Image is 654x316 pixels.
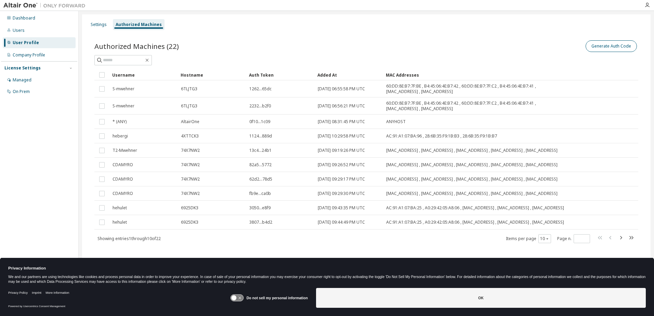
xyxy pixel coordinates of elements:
button: 10 [540,236,549,241]
div: Dashboard [13,15,35,21]
span: 82a5...5772 [249,162,272,168]
span: Page n. [557,234,590,243]
span: [DATE] 09:44:49 PM UTC [318,220,365,225]
span: AC:91:A1:07:BA:25 , A0:29:42:05:A8:06 , [MAC_ADDRESS] , [MAC_ADDRESS] , [MAC_ADDRESS] [386,205,564,211]
span: S-mwehner [113,86,134,92]
span: 3050...e8f9 [249,205,271,211]
span: 4XTTCK3 [181,133,199,139]
div: Hostname [181,69,244,80]
div: User Profile [13,40,39,45]
div: Users [13,28,25,33]
span: Authorized Machines (22) [94,41,179,51]
span: [DATE] 09:26:52 PM UTC [318,162,365,168]
span: [MAC_ADDRESS] , [MAC_ADDRESS] , [MAC_ADDRESS] , [MAC_ADDRESS] , [MAC_ADDRESS] [386,162,558,168]
span: S-mwehner [113,103,134,109]
div: MAC Addresses [386,69,566,80]
span: 6925DK3 [181,220,198,225]
div: License Settings [4,65,41,71]
span: CDAMYRO [113,191,133,196]
span: Showing entries 1 through 10 of 22 [97,236,161,241]
span: 6925DK3 [181,205,198,211]
span: Items per page [506,234,551,243]
span: [MAC_ADDRESS] , [MAC_ADDRESS] , [MAC_ADDRESS] , [MAC_ADDRESS] , [MAC_ADDRESS] [386,191,558,196]
div: Company Profile [13,52,45,58]
span: T2-Mwehner [113,148,137,153]
span: [DATE] 08:31:45 PM UTC [318,119,365,124]
span: 1262...65dc [249,86,272,92]
div: Auth Token [249,69,312,80]
span: 13c4...24b1 [249,148,272,153]
span: [DATE] 09:19:26 PM UTC [318,148,365,153]
span: 1124...889d [249,133,272,139]
span: 74X7NW2 [181,176,200,182]
span: [DATE] 09:29:30 PM UTC [318,191,365,196]
span: AC:91:A1:07:BA:96 , 28:6B:35:F9:1B:B3 , 28:6B:35:F9:1B:B7 [386,133,497,139]
span: 60:DD:8E:B7:7F:BE , B4:45:06:4E:B7:42 , 60:DD:8E:B7:7F:C2 , B4:45:06:4E:B7:41 , [MAC_ADDRESS] , [... [386,83,566,94]
span: [DATE] 06:56:21 PM UTC [318,103,365,109]
span: ANYHOST [386,119,406,124]
span: [MAC_ADDRESS] , [MAC_ADDRESS] , [MAC_ADDRESS] , [MAC_ADDRESS] , [MAC_ADDRESS] [386,148,558,153]
div: Settings [91,22,107,27]
span: CDAMYRO [113,162,133,168]
span: [DATE] 09:43:35 PM UTC [318,205,365,211]
span: 62d2...78d5 [249,176,272,182]
span: hebergi [113,133,128,139]
span: 74X7NW2 [181,148,200,153]
span: 6TLJTG3 [181,103,197,109]
span: hehulet [113,220,127,225]
span: [DATE] 10:29:58 PM UTC [318,133,365,139]
div: On Prem [13,89,30,94]
span: 60:DD:8E:B7:7F:BE , B4:45:06:4E:B7:42 , 60:DD:8E:B7:7F:C2 , B4:45:06:4E:B7:41 , [MAC_ADDRESS] , [... [386,101,566,111]
div: Managed [13,77,31,83]
span: [MAC_ADDRESS] , [MAC_ADDRESS] , [MAC_ADDRESS] , [MAC_ADDRESS] , [MAC_ADDRESS] [386,176,558,182]
button: Generate Auth Code [586,40,637,52]
span: AltairOne [181,119,199,124]
div: Authorized Machines [116,22,162,27]
span: 74X7NW2 [181,191,200,196]
span: * (ANY) [113,119,127,124]
span: AC:91:A1:07:BA:25 , A0:29:42:05:A8:06 , [MAC_ADDRESS] , [MAC_ADDRESS] , [MAC_ADDRESS] [386,220,564,225]
span: [DATE] 06:55:58 PM UTC [318,86,365,92]
span: 3807...b4d2 [249,220,272,225]
span: 2232...b2f0 [249,103,271,109]
span: fb9e...ca0b [249,191,271,196]
span: hehulet [113,205,127,211]
span: 0f10...1c09 [249,119,270,124]
img: Altair One [3,2,89,9]
div: Username [112,69,175,80]
div: Added At [317,69,380,80]
span: 6TLJTG3 [181,86,197,92]
span: CDAMYRO [113,176,133,182]
span: [DATE] 09:29:17 PM UTC [318,176,365,182]
span: 74X7NW2 [181,162,200,168]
